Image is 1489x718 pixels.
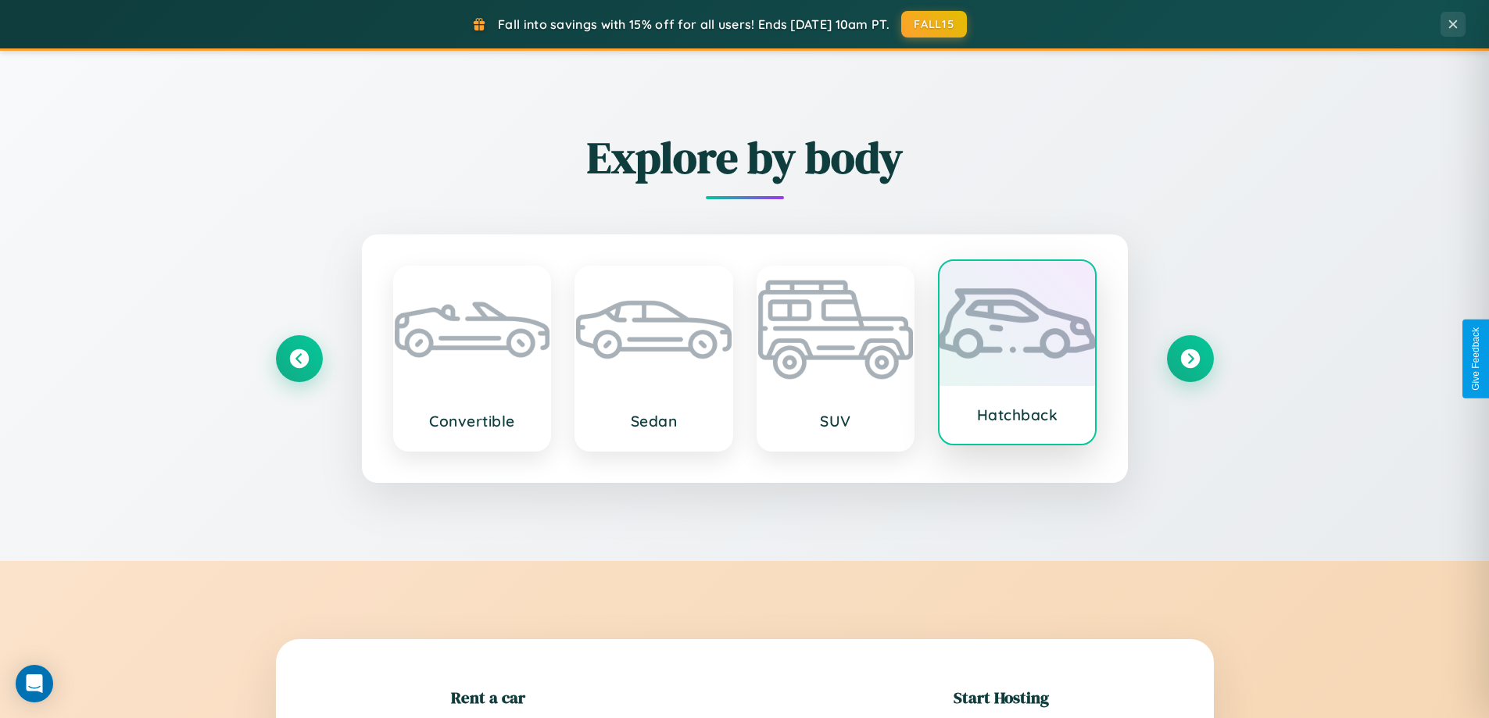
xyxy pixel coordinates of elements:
h2: Explore by body [276,127,1214,188]
h2: Rent a car [451,686,525,709]
h3: SUV [774,412,898,430]
button: FALL15 [901,11,967,38]
h3: Sedan [592,412,716,430]
h3: Convertible [410,412,535,430]
div: Open Intercom Messenger [16,665,53,702]
h2: Start Hosting [954,686,1049,709]
span: Fall into savings with 15% off for all users! Ends [DATE] 10am PT. [498,16,889,32]
div: Give Feedback [1470,327,1481,391]
h3: Hatchback [955,405,1079,424]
